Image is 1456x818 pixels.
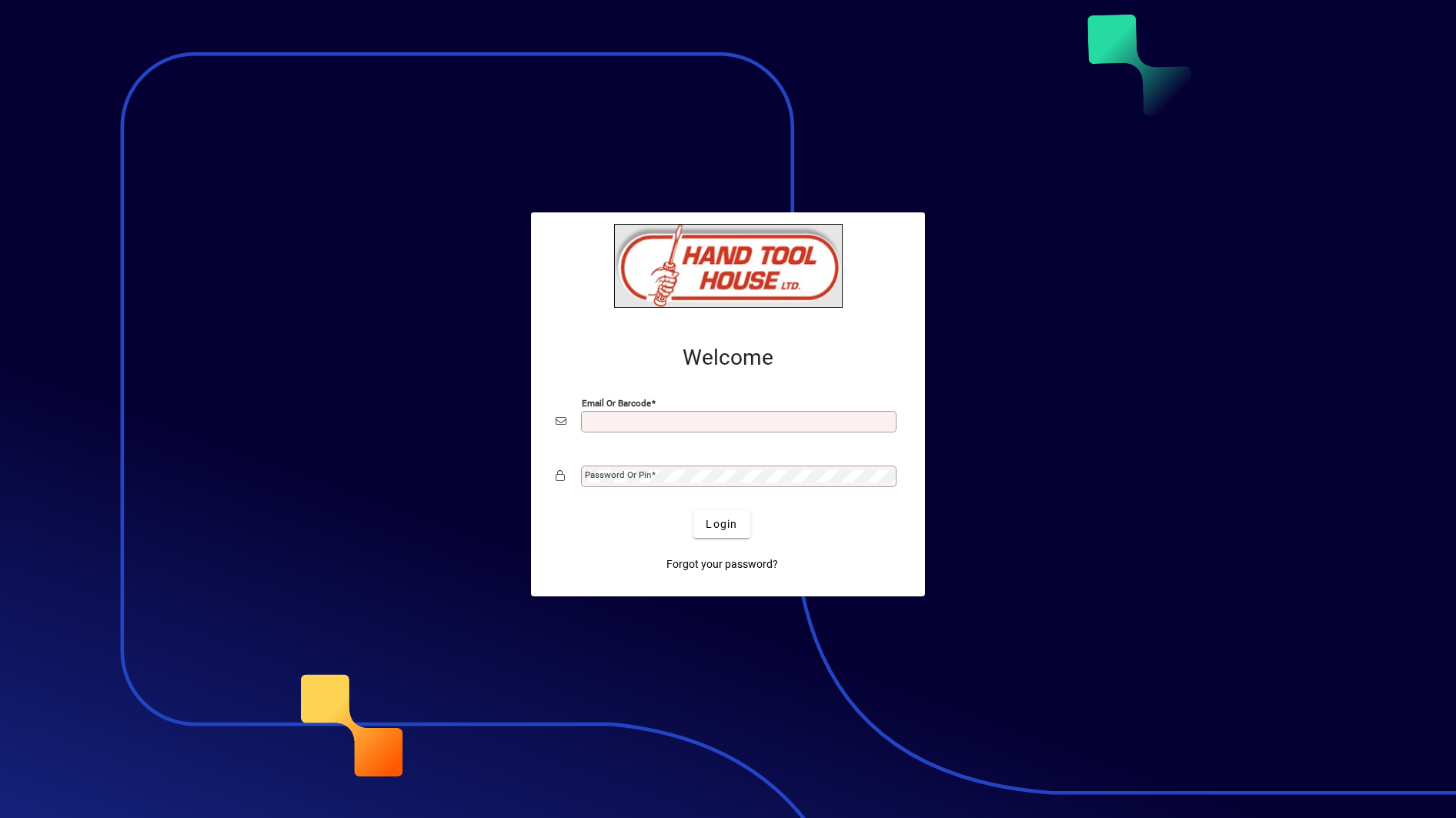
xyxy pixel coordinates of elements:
span: Forgot your password? [666,556,778,573]
span: Login [706,516,737,533]
mat-label: Email or Barcode [582,398,651,409]
button: Login [693,510,750,538]
a: Forgot your password? [660,550,784,578]
h2: Welcome [556,345,900,371]
mat-label: Password or Pin [585,469,651,480]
